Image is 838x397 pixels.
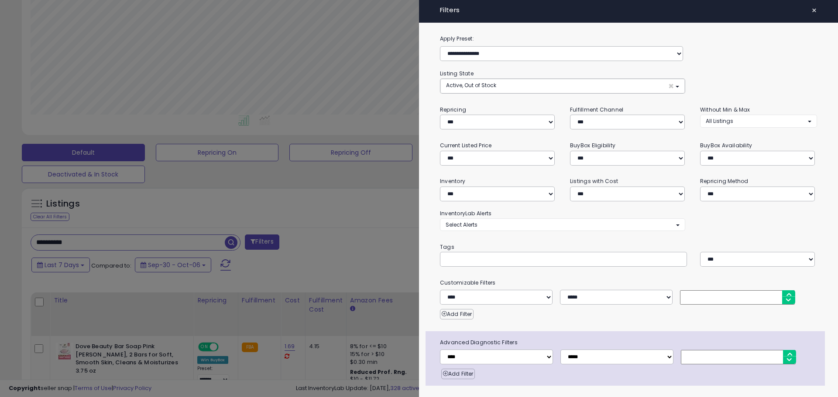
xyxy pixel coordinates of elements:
[808,4,821,17] button: ×
[440,7,817,14] h4: Filters
[440,210,491,217] small: InventoryLab Alerts
[668,81,674,91] span: ×
[700,106,750,113] small: Without Min & Max
[440,79,685,93] button: Active, Out of Stock ×
[433,242,824,252] small: Tags
[570,106,623,113] small: Fulfillment Channel
[440,142,491,149] small: Current Listed Price
[433,338,825,347] span: Advanced Diagnostic Filters
[433,278,824,288] small: Customizable Filters
[700,177,749,185] small: Repricing Method
[440,106,466,113] small: Repricing
[446,221,477,228] span: Select Alerts
[570,177,618,185] small: Listings with Cost
[700,115,817,127] button: All Listings
[440,70,474,77] small: Listing State
[440,309,474,319] button: Add Filter
[570,142,615,149] small: BuyBox Eligibility
[811,4,817,17] span: ×
[433,34,824,44] label: Apply Preset:
[446,81,496,89] span: Active, Out of Stock
[706,117,733,125] span: All Listings
[440,177,465,185] small: Inventory
[440,218,685,231] button: Select Alerts
[441,369,475,379] button: Add Filter
[700,142,752,149] small: BuyBox Availability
